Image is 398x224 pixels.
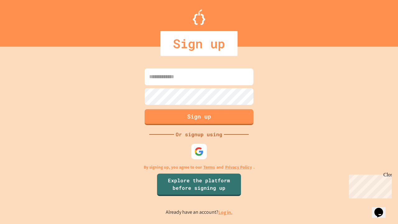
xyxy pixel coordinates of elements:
[145,109,253,125] button: Sign up
[346,172,392,198] iframe: chat widget
[166,208,233,216] p: Already have an account?
[157,174,241,196] a: Explore the platform before signing up
[218,209,233,216] a: Log in.
[203,164,215,170] a: Terms
[194,147,204,156] img: google-icon.svg
[144,164,255,170] p: By signing up, you agree to our and .
[225,164,252,170] a: Privacy Policy
[160,31,238,56] div: Sign up
[193,9,205,25] img: Logo.svg
[2,2,43,40] div: Chat with us now!Close
[174,131,224,138] div: Or signup using
[372,199,392,218] iframe: chat widget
